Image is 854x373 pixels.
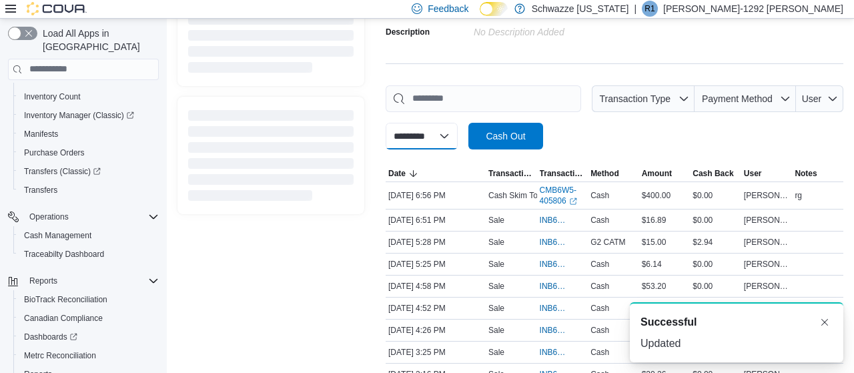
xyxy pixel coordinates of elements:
a: Inventory Manager (Classic) [19,107,139,123]
a: CMB6W5-405806External link [540,185,586,206]
a: Purchase Orders [19,145,90,161]
button: Transaction # [537,165,588,181]
button: Amount [639,165,691,181]
div: [DATE] 6:51 PM [386,212,486,228]
span: Transfers [19,182,159,198]
span: [PERSON_NAME]-1292 [PERSON_NAME] [744,190,790,201]
span: Load All Apps in [GEOGRAPHIC_DATA] [37,27,159,53]
span: Traceabilty Dashboard [19,246,159,262]
div: $0.00 [690,278,741,294]
div: Notification [640,314,833,330]
button: Transaction Type [486,165,537,181]
span: $53.20 [642,281,667,292]
span: Manifests [24,129,58,139]
span: Inventory Manager (Classic) [19,107,159,123]
span: Transfers (Classic) [24,166,101,177]
span: Inventory Count [19,89,159,105]
div: [DATE] 3:25 PM [386,344,486,360]
span: [PERSON_NAME]-1292 [PERSON_NAME] [744,281,790,292]
a: Cash Management [19,228,97,244]
span: Operations [24,209,159,225]
button: Transfers [13,181,164,200]
span: Successful [640,314,697,330]
span: Purchase Orders [19,145,159,161]
span: BioTrack Reconciliation [19,292,159,308]
div: [DATE] 4:52 PM [386,300,486,316]
span: Canadian Compliance [24,313,103,324]
button: INB6W5-3609266 [540,212,586,228]
span: INB6W5-3608995 [540,237,572,248]
span: Amount [642,168,672,179]
a: Inventory Manager (Classic) [13,106,164,125]
img: Cova [27,2,87,15]
p: Sale [488,237,504,248]
div: [DATE] 5:28 PM [386,234,486,250]
span: $400.00 [642,190,671,201]
span: Cash Back [693,168,733,179]
span: Method [590,168,619,179]
button: Cash Management [13,226,164,245]
button: Reports [3,272,164,290]
p: Sale [488,347,504,358]
p: [PERSON_NAME]-1292 [PERSON_NAME] [663,1,843,17]
button: Manifests [13,125,164,143]
p: Sale [488,303,504,314]
button: Metrc Reconciliation [13,346,164,365]
span: Feedback [428,2,468,15]
span: Dark Mode [480,16,480,17]
span: Dashboards [19,329,159,345]
div: $0.00 [690,256,741,272]
span: Date [388,168,406,179]
span: Transaction Type [599,93,671,104]
span: Transaction # [540,168,586,179]
a: Traceabilty Dashboard [19,246,109,262]
span: Dashboards [24,332,77,342]
span: Payment Method [702,93,773,104]
button: Inventory Count [13,87,164,106]
span: [PERSON_NAME]-1292 [PERSON_NAME] [744,259,790,270]
div: $0.00 [690,188,741,204]
button: Purchase Orders [13,143,164,162]
span: Cash Management [24,230,91,241]
span: $6.14 [642,259,662,270]
div: $0.00 [690,212,741,228]
span: Transfers [24,185,57,196]
div: No Description added [474,21,653,37]
span: Transaction Type [488,168,534,179]
span: Loading [188,113,354,204]
span: Cash [590,259,609,270]
span: Manifests [19,126,159,142]
div: [DATE] 6:56 PM [386,188,486,204]
span: Inventory Manager (Classic) [24,110,134,121]
a: Dashboards [19,329,83,345]
p: Sale [488,325,504,336]
button: Operations [24,209,74,225]
button: BioTrack Reconciliation [13,290,164,309]
div: [DATE] 4:26 PM [386,322,486,338]
span: Reports [24,273,159,289]
span: R1 [645,1,655,17]
svg: External link [569,198,577,206]
button: Traceabilty Dashboard [13,245,164,264]
span: User [802,93,822,104]
button: Operations [3,208,164,226]
span: Notes [795,168,817,179]
p: Sale [488,281,504,292]
button: INB6W5-3608995 [540,234,586,250]
button: Date [386,165,486,181]
a: BioTrack Reconciliation [19,292,113,308]
span: Reports [29,276,57,286]
span: Transfers (Classic) [19,163,159,179]
p: Schwazze [US_STATE] [532,1,629,17]
span: INB6W5-3608529 [540,347,572,358]
a: Metrc Reconciliation [19,348,101,364]
span: $16.89 [642,215,667,226]
span: [PERSON_NAME]-1292 [PERSON_NAME] [744,215,790,226]
span: Metrc Reconciliation [19,348,159,364]
button: INB6W5-3608981 [540,256,586,272]
a: Dashboards [13,328,164,346]
span: Cash Out [486,129,525,143]
span: Metrc Reconciliation [24,350,96,361]
div: [DATE] 5:25 PM [386,256,486,272]
span: Inventory Count [24,91,81,102]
